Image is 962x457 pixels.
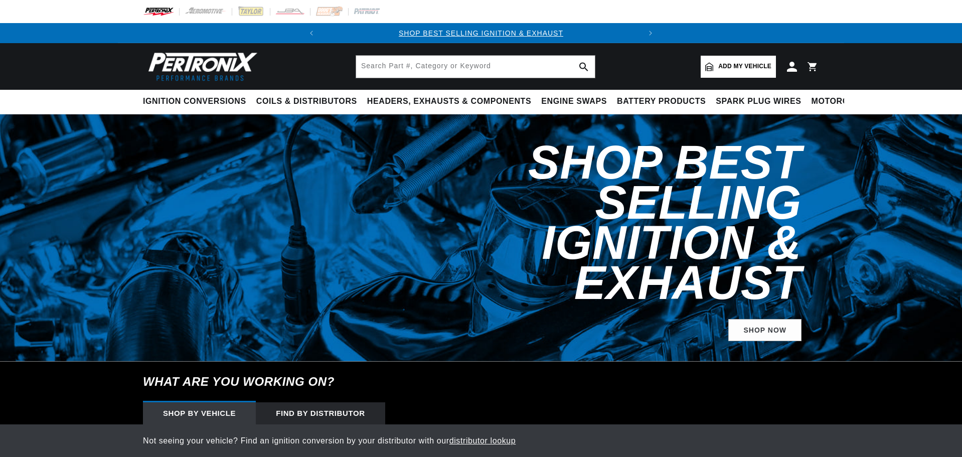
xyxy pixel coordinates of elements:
span: Battery Products [617,96,706,107]
h6: What are you working on? [118,362,844,402]
summary: Battery Products [612,90,711,113]
h2: Shop Best Selling Ignition & Exhaust [373,142,801,303]
a: distributor lookup [449,436,516,445]
span: Add my vehicle [718,62,771,71]
button: Translation missing: en.sections.announcements.next_announcement [640,23,661,43]
slideshow-component: Translation missing: en.sections.announcements.announcement_bar [118,23,844,43]
summary: Spark Plug Wires [711,90,806,113]
div: Shop by vehicle [143,402,256,424]
input: Search Part #, Category or Keyword [356,56,595,78]
a: Add my vehicle [701,56,776,78]
summary: Coils & Distributors [251,90,362,113]
summary: Headers, Exhausts & Components [362,90,536,113]
button: Translation missing: en.sections.announcements.previous_announcement [301,23,322,43]
span: Motorcycle [812,96,871,107]
span: Engine Swaps [541,96,607,107]
span: Headers, Exhausts & Components [367,96,531,107]
span: Coils & Distributors [256,96,357,107]
div: Find by Distributor [256,402,385,424]
button: search button [573,56,595,78]
a: SHOP BEST SELLING IGNITION & EXHAUST [399,29,563,37]
p: Not seeing your vehicle? Find an ignition conversion by your distributor with our [143,434,819,447]
summary: Engine Swaps [536,90,612,113]
a: SHOP NOW [728,319,801,342]
span: Ignition Conversions [143,96,246,107]
img: Pertronix [143,49,258,84]
div: Announcement [322,28,640,39]
summary: Motorcycle [807,90,876,113]
span: Spark Plug Wires [716,96,801,107]
summary: Ignition Conversions [143,90,251,113]
div: 1 of 2 [322,28,640,39]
